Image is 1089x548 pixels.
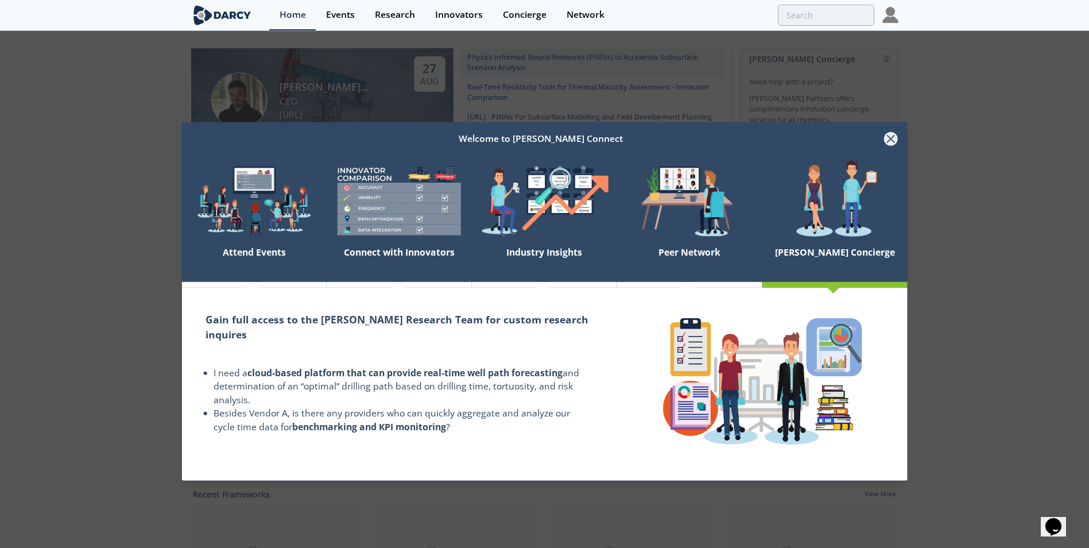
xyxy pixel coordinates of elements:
[214,366,593,407] li: I need a and determination of an “optimal” drilling path based on drilling time, tortuosity, and ...
[181,241,327,281] div: Attend Events
[617,241,762,281] div: Peer Network
[472,160,617,241] img: welcome-find-a12191a34a96034fcac36f4ff4d37733.png
[280,10,306,20] div: Home
[762,241,908,281] div: [PERSON_NAME] Concierge
[181,160,327,241] img: welcome-explore-560578ff38cea7c86bcfe544b5e45342.png
[882,7,898,23] img: Profile
[778,5,874,26] input: Advanced Search
[206,312,593,342] h2: Gain full access to the [PERSON_NAME] Research Team for custom research inquires
[503,10,547,20] div: Concierge
[214,407,593,434] li: Besides Vendor A, is there any providers who can quickly aggregate and analyze our cycle time dat...
[327,160,472,241] img: welcome-compare-1b687586299da8f117b7ac84fd957760.png
[567,10,604,20] div: Network
[472,241,617,281] div: Industry Insights
[653,309,871,454] img: concierge-details-e70ed233a7353f2f363bd34cf2359179.png
[617,160,762,241] img: welcome-attend-b816887fc24c32c29d1763c6e0ddb6e6.png
[191,5,254,25] img: logo-wide.svg
[326,10,355,20] div: Events
[327,241,472,281] div: Connect with Innovators
[247,366,563,379] strong: cloud-based platform that can provide real-time well path forecasting
[375,10,415,20] div: Research
[197,128,883,150] div: Welcome to [PERSON_NAME] Connect
[1041,502,1078,537] iframe: chat widget
[762,160,908,241] img: welcome-concierge-wide-20dccca83e9cbdbb601deee24fb8df72.png
[435,10,483,20] div: Innovators
[292,420,446,433] strong: benchmarking and KPI monitoring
